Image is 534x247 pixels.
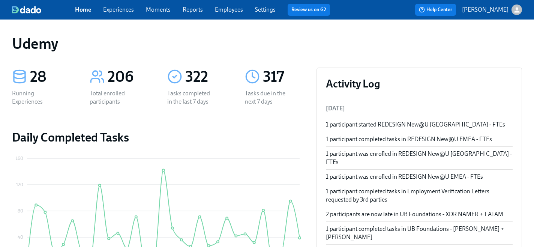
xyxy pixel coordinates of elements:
div: 1 participant completed tasks in Employment Verification Letters requested by 3rd parties [326,187,513,204]
div: 1 participant was enrolled in REDESIGN New@U EMEA - FTEs [326,173,513,181]
button: Help Center [415,4,456,16]
a: Reports [183,6,203,13]
div: 317 [263,68,304,86]
a: Home [75,6,91,13]
tspan: 160 [16,156,23,161]
h2: Daily Completed Tasks [12,130,304,145]
div: 206 [108,68,149,86]
div: 1 participant completed tasks in REDESIGN New@U EMEA - FTEs [326,135,513,143]
div: 2 participants are now late in UB Foundations - XDR NAMER + LATAM [326,210,513,218]
div: Total enrolled participants [90,89,138,106]
div: Running Experiences [12,89,60,106]
span: Help Center [419,6,452,14]
p: [PERSON_NAME] [462,6,508,14]
div: 322 [185,68,227,86]
button: [PERSON_NAME] [462,5,522,15]
tspan: 120 [16,182,23,187]
a: Employees [215,6,243,13]
tspan: 40 [18,235,23,240]
tspan: 80 [18,208,23,214]
a: Moments [146,6,171,13]
div: Tasks due in the next 7 days [245,89,293,106]
div: 1 participant was enrolled in REDESIGN New@U [GEOGRAPHIC_DATA] - FTEs [326,150,513,166]
a: Experiences [103,6,134,13]
button: Review us on G2 [288,4,330,16]
div: Tasks completed in the last 7 days [167,89,215,106]
a: dado [12,6,75,14]
div: 28 [30,68,72,86]
a: Review us on G2 [291,6,326,14]
img: dado [12,6,41,14]
div: 1 participant completed tasks in UB Foundations - [PERSON_NAME] + [PERSON_NAME] [326,225,513,241]
div: 1 participant started REDESIGN New@U [GEOGRAPHIC_DATA] - FTEs [326,120,513,129]
a: Settings [255,6,276,13]
h3: Activity Log [326,77,513,90]
h1: Udemy [12,35,58,53]
span: [DATE] [326,105,345,112]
